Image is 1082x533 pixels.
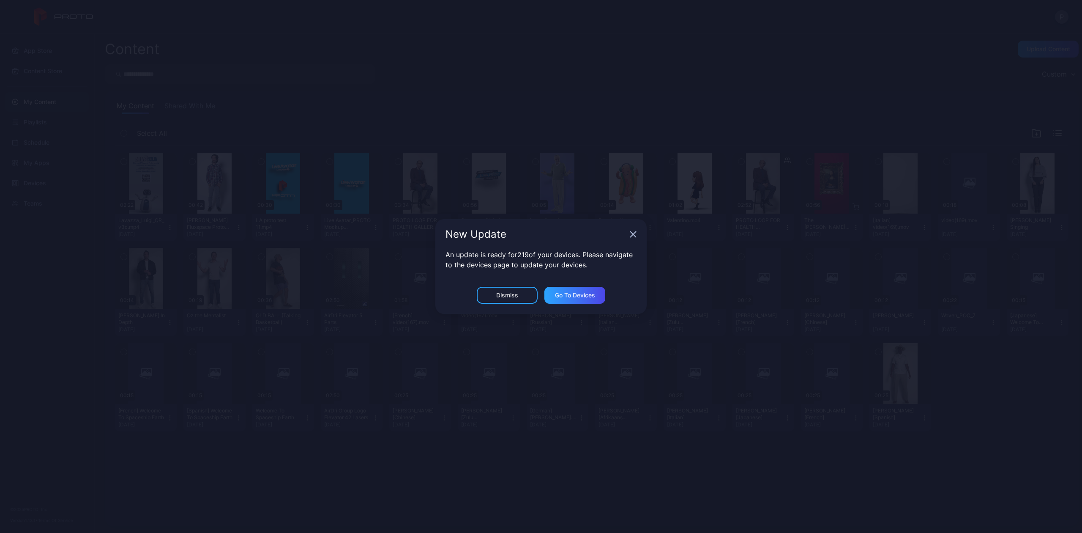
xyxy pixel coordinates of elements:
div: New Update [445,229,626,239]
button: Dismiss [477,287,538,304]
p: An update is ready for 219 of your devices. Please navigate to the devices page to update your de... [445,250,637,270]
button: Go to devices [544,287,605,304]
div: Dismiss [496,292,518,299]
div: Go to devices [555,292,595,299]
